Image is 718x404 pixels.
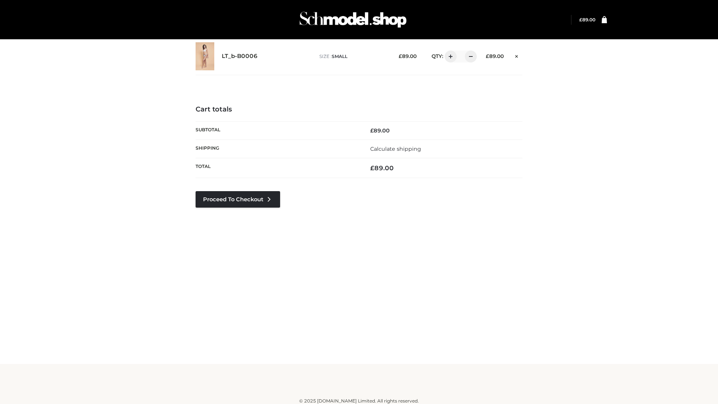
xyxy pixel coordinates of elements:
span: £ [486,53,489,59]
bdi: 89.00 [399,53,417,59]
a: Calculate shipping [370,146,421,152]
bdi: 89.00 [370,164,394,172]
p: size : [319,53,387,60]
th: Shipping [196,140,359,158]
bdi: 89.00 [486,53,504,59]
bdi: 89.00 [579,17,595,22]
img: Schmodel Admin 964 [297,5,409,34]
th: Subtotal [196,121,359,140]
a: LT_b-B0006 [222,53,258,60]
span: £ [370,164,374,172]
a: Remove this item [511,50,522,60]
div: QTY: [424,50,474,62]
bdi: 89.00 [370,127,390,134]
span: £ [370,127,374,134]
h4: Cart totals [196,105,522,114]
a: Proceed to Checkout [196,191,280,208]
th: Total [196,158,359,178]
a: £89.00 [579,17,595,22]
span: SMALL [332,53,347,59]
span: £ [579,17,582,22]
span: £ [399,53,402,59]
